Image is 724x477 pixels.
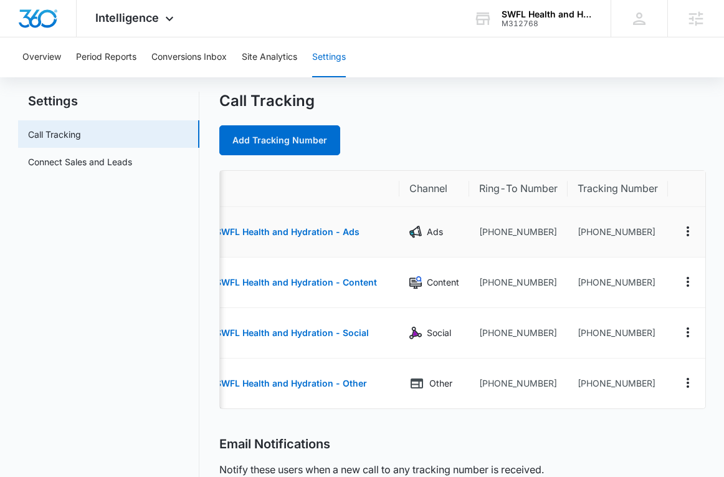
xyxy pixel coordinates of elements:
button: M312768 - SWFL Health and Hydration - Social [155,318,381,348]
th: Tracking Number [568,171,668,207]
button: Actions [678,272,698,292]
p: Notify these users when a new call to any tracking number is received. [219,462,544,477]
button: Conversions Inbox [151,37,227,77]
td: [PHONE_NUMBER] [469,207,568,258]
th: Channel [399,171,469,207]
td: [PHONE_NUMBER] [469,359,568,408]
a: Call Tracking [28,128,81,141]
img: Content [409,276,422,289]
h1: Call Tracking [219,92,315,110]
td: [PHONE_NUMBER] [469,308,568,359]
img: Ads [409,226,422,238]
h2: Email Notifications [219,436,330,452]
p: Ads [427,225,443,239]
p: Social [427,326,451,340]
button: M312768 - SWFL Health and Hydration - Ads [155,217,372,247]
a: Connect Sales and Leads [28,155,132,168]
button: Actions [678,373,698,393]
td: [PHONE_NUMBER] [568,258,668,308]
button: Actions [678,221,698,241]
td: [PHONE_NUMBER] [469,258,568,308]
button: Site Analytics [242,37,297,77]
th: Name [145,171,399,207]
td: [PHONE_NUMBER] [568,207,668,258]
a: Add Tracking Number [219,125,340,155]
button: Actions [678,322,698,342]
button: Settings [312,37,346,77]
div: account id [502,19,593,28]
th: Ring-To Number [469,171,568,207]
button: M312768 - SWFL Health and Hydration - Content [155,267,389,297]
div: account name [502,9,593,19]
img: Social [409,327,422,339]
button: Overview [22,37,61,77]
td: [PHONE_NUMBER] [568,359,668,408]
p: Other [429,377,452,390]
button: Period Reports [76,37,136,77]
button: M312768 - SWFL Health and Hydration - Other [155,369,379,398]
h2: Settings [18,92,199,110]
span: Intelligence [95,11,159,24]
td: [PHONE_NUMBER] [568,308,668,359]
p: Content [427,276,459,289]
